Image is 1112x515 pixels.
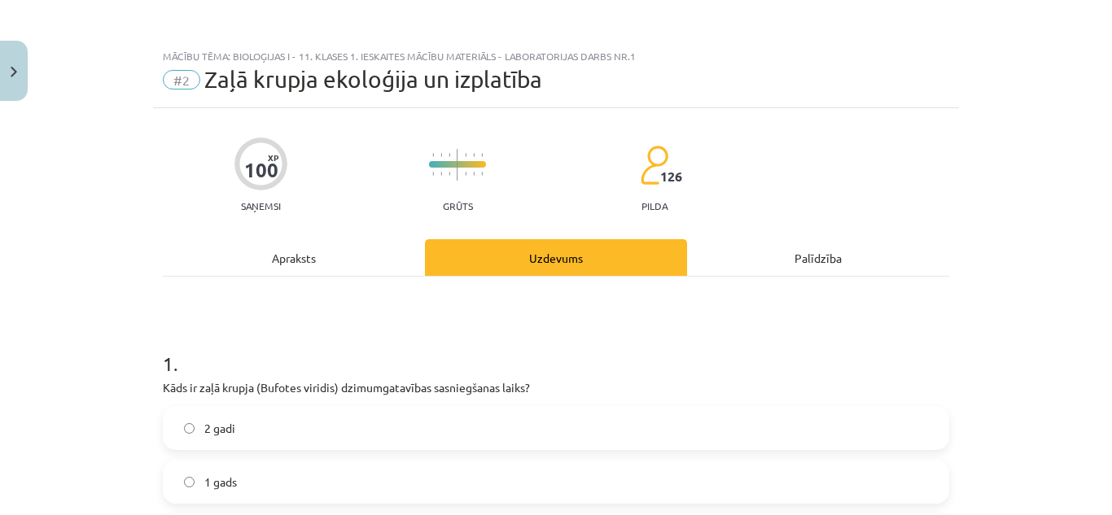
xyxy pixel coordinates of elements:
img: icon-long-line-d9ea69661e0d244f92f715978eff75569469978d946b2353a9bb055b3ed8787d.svg [457,149,458,181]
span: 126 [660,169,682,184]
span: 1 gads [204,474,237,491]
input: 2 gadi [184,423,195,434]
img: icon-short-line-57e1e144782c952c97e751825c79c345078a6d821885a25fce030b3d8c18986b.svg [465,153,466,157]
img: icon-short-line-57e1e144782c952c97e751825c79c345078a6d821885a25fce030b3d8c18986b.svg [465,172,466,176]
div: Apraksts [163,239,425,276]
img: icon-short-line-57e1e144782c952c97e751825c79c345078a6d821885a25fce030b3d8c18986b.svg [432,172,434,176]
span: 2 gadi [204,420,235,437]
img: icon-short-line-57e1e144782c952c97e751825c79c345078a6d821885a25fce030b3d8c18986b.svg [440,172,442,176]
img: icon-short-line-57e1e144782c952c97e751825c79c345078a6d821885a25fce030b3d8c18986b.svg [481,172,483,176]
img: students-c634bb4e5e11cddfef0936a35e636f08e4e9abd3cc4e673bd6f9a4125e45ecb1.svg [640,145,668,185]
div: Palīdzība [687,239,949,276]
div: Mācību tēma: Bioloģijas i - 11. klases 1. ieskaites mācību materiāls - laboratorijas darbs nr.1 [163,50,949,62]
h1: 1 . [163,324,949,374]
img: icon-close-lesson-0947bae3869378f0d4975bcd49f059093ad1ed9edebbc8119c70593378902aed.svg [11,67,17,77]
input: 1 gads [184,477,195,487]
p: Grūts [443,200,473,212]
div: Uzdevums [425,239,687,276]
p: pilda [641,200,668,212]
img: icon-short-line-57e1e144782c952c97e751825c79c345078a6d821885a25fce030b3d8c18986b.svg [481,153,483,157]
span: XP [268,153,278,162]
span: #2 [163,70,200,89]
img: icon-short-line-57e1e144782c952c97e751825c79c345078a6d821885a25fce030b3d8c18986b.svg [432,153,434,157]
img: icon-short-line-57e1e144782c952c97e751825c79c345078a6d821885a25fce030b3d8c18986b.svg [473,153,475,157]
p: Saņemsi [234,200,287,212]
div: 100 [244,159,278,181]
img: icon-short-line-57e1e144782c952c97e751825c79c345078a6d821885a25fce030b3d8c18986b.svg [449,172,450,176]
p: Kāds ir zaļā krupja (Bufotes viridis) dzimumgatavības sasniegšanas laiks? [163,379,949,396]
span: Zaļā krupja ekoloģija un izplatība [204,66,542,93]
img: icon-short-line-57e1e144782c952c97e751825c79c345078a6d821885a25fce030b3d8c18986b.svg [440,153,442,157]
img: icon-short-line-57e1e144782c952c97e751825c79c345078a6d821885a25fce030b3d8c18986b.svg [449,153,450,157]
img: icon-short-line-57e1e144782c952c97e751825c79c345078a6d821885a25fce030b3d8c18986b.svg [473,172,475,176]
